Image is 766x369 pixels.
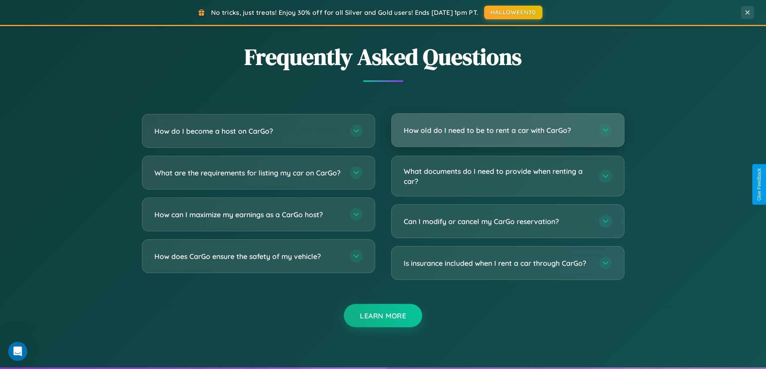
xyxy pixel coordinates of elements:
[154,251,342,261] h3: How does CarGo ensure the safety of my vehicle?
[404,258,591,268] h3: Is insurance included when I rent a car through CarGo?
[484,6,542,19] button: HALLOWEEN30
[8,342,27,361] iframe: Intercom live chat
[404,125,591,135] h3: How old do I need to be to rent a car with CarGo?
[154,210,342,220] h3: How can I maximize my earnings as a CarGo host?
[756,168,762,201] div: Give Feedback
[404,216,591,226] h3: Can I modify or cancel my CarGo reservation?
[404,166,591,186] h3: What documents do I need to provide when renting a car?
[154,168,342,178] h3: What are the requirements for listing my car on CarGo?
[344,304,422,327] button: Learn More
[154,126,342,136] h3: How do I become a host on CarGo?
[142,41,624,72] h2: Frequently Asked Questions
[211,8,478,16] span: No tricks, just treats! Enjoy 30% off for all Silver and Gold users! Ends [DATE] 1pm PT.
